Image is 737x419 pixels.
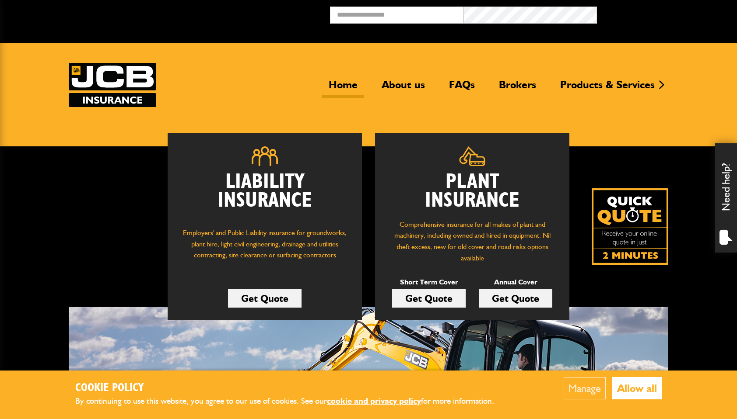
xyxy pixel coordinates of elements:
a: Get Quote [479,289,552,308]
p: Employers' and Public Liability insurance for groundworks, plant hire, light civil engineering, d... [181,227,349,269]
a: JCB Insurance Services [69,63,156,107]
p: Annual Cover [479,277,552,288]
a: Home [322,78,364,98]
h2: Cookie Policy [75,381,509,395]
a: Get Quote [392,289,466,308]
a: Brokers [492,78,543,98]
div: Need help? [715,143,737,253]
h2: Liability Insurance [181,173,349,219]
button: Broker Login [597,7,730,20]
h2: Plant Insurance [388,173,556,210]
a: FAQs [442,78,481,98]
button: Allow all [612,377,662,399]
a: cookie and privacy policy [327,396,421,406]
p: Short Term Cover [392,277,466,288]
button: Manage [564,377,606,399]
img: JCB Insurance Services logo [69,63,156,107]
a: Get your insurance quote isn just 2-minutes [592,188,668,265]
a: Get Quote [228,289,302,308]
img: Quick Quote [592,188,668,265]
a: Products & Services [554,78,661,98]
a: About us [375,78,432,98]
p: Comprehensive insurance for all makes of plant and machinery, including owned and hired in equipm... [388,219,556,263]
p: By continuing to use this website, you agree to our use of cookies. See our for more information. [75,395,509,408]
